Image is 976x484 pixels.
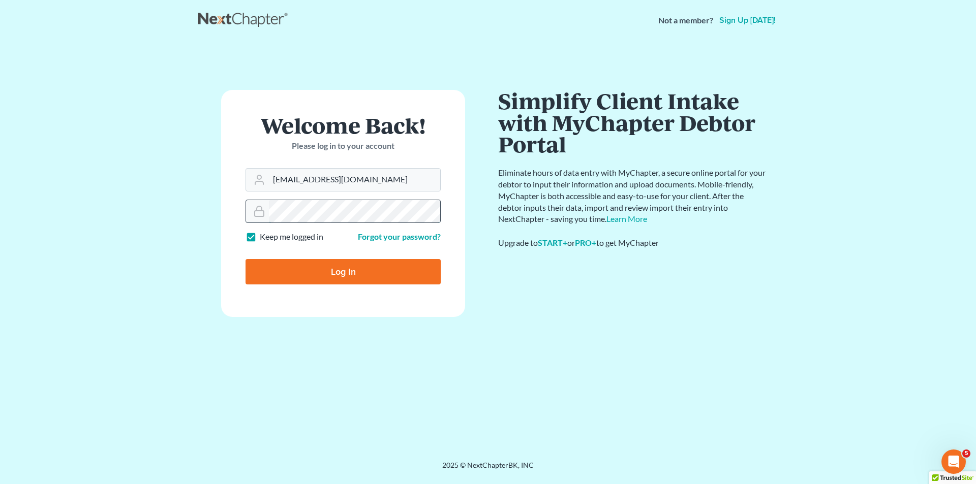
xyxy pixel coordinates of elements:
div: Upgrade to or to get MyChapter [498,237,768,249]
label: Keep me logged in [260,231,323,243]
h1: Welcome Back! [246,114,441,136]
a: Sign up [DATE]! [717,16,778,24]
p: Eliminate hours of data entry with MyChapter, a secure online portal for your debtor to input the... [498,167,768,225]
p: Please log in to your account [246,140,441,152]
h1: Simplify Client Intake with MyChapter Debtor Portal [498,90,768,155]
div: 2025 © NextChapterBK, INC [198,460,778,478]
input: Log In [246,259,441,284]
strong: Not a member? [658,15,713,26]
a: Forgot your password? [358,232,441,241]
input: Email Address [269,169,440,191]
a: Learn More [606,214,647,223]
a: START+ [538,238,567,247]
a: PRO+ [575,238,596,247]
span: 5 [962,449,970,458]
iframe: Intercom live chat [941,449,966,474]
